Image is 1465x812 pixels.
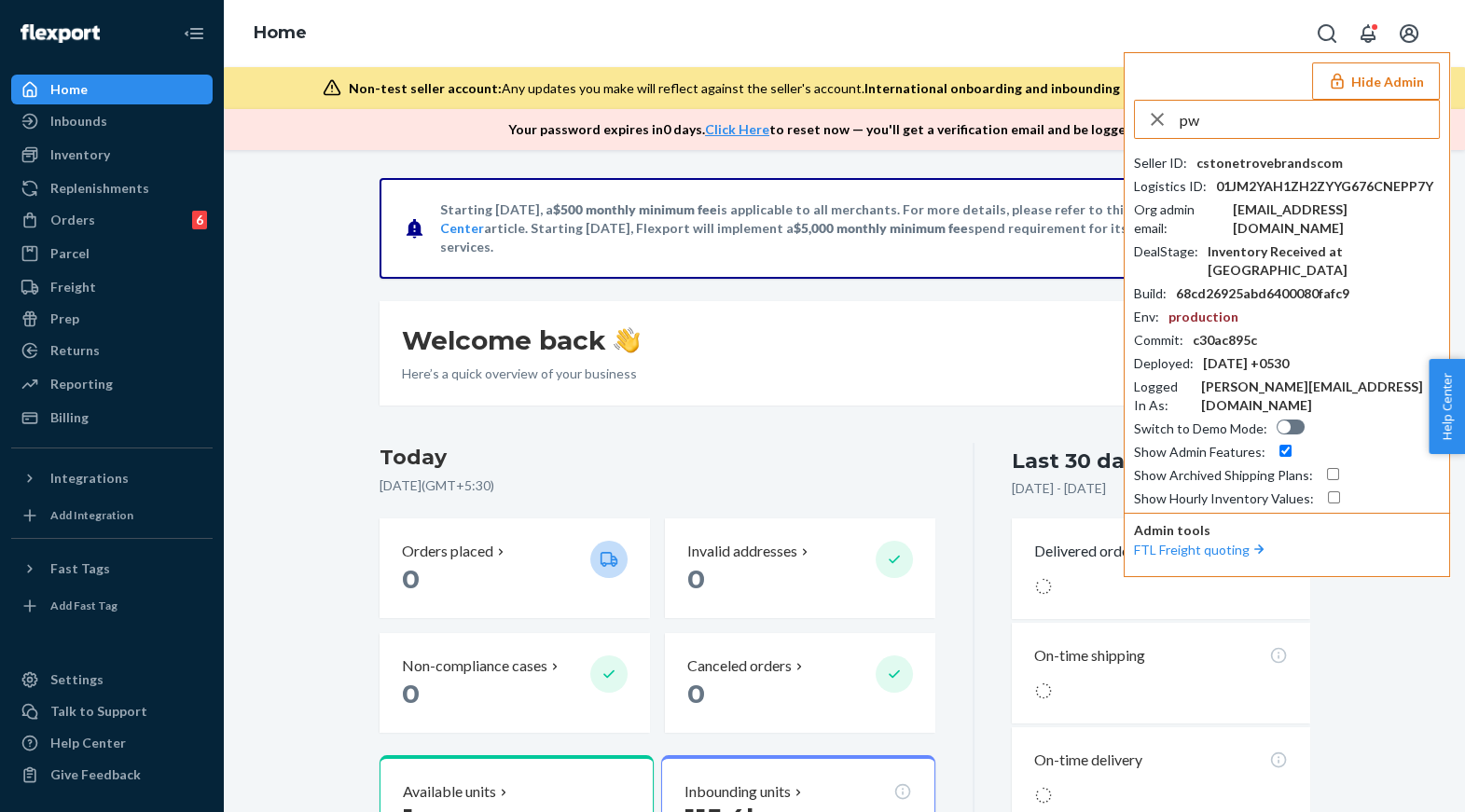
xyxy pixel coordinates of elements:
button: Open account menu [1390,15,1428,52]
button: Close Navigation [175,15,213,52]
div: Logistics ID : [1134,177,1207,196]
a: Talk to Support [11,696,213,726]
span: $5,000 monthly minimum fee [794,220,968,236]
div: Billing [50,408,89,427]
button: Integrations [11,463,213,493]
p: [DATE] ( GMT+5:30 ) [380,476,936,495]
div: Parcel [50,244,90,263]
a: Inbounds [11,106,213,136]
div: Reporting [50,375,113,393]
span: 0 [687,678,705,709]
span: 0 [687,563,705,595]
div: Inventory Received at [GEOGRAPHIC_DATA] [1208,242,1440,280]
div: 68cd26925abd6400080fafc9 [1176,284,1349,303]
div: Add Fast Tag [50,598,117,613]
div: Prep [50,310,79,328]
div: [PERSON_NAME][EMAIL_ADDRESS][DOMAIN_NAME] [1201,378,1440,415]
div: 01JM2YAH1ZH2ZYYG676CNEPP7Y [1216,177,1433,196]
button: Invalid addresses 0 [665,518,935,618]
p: Available units [403,781,496,803]
button: Hide Admin [1312,62,1440,100]
div: Show Archived Shipping Plans : [1134,466,1313,485]
p: On-time shipping [1034,645,1145,667]
div: Logged In As : [1134,378,1192,415]
a: Freight [11,272,213,302]
input: Search or paste seller ID [1180,101,1439,138]
button: Non-compliance cases 0 [380,633,650,733]
div: Freight [50,278,96,296]
div: [EMAIL_ADDRESS][DOMAIN_NAME] [1233,200,1440,238]
button: Orders placed 0 [380,518,650,618]
div: Inventory [50,145,110,164]
a: Reporting [11,369,213,399]
a: Billing [11,403,213,433]
a: Home [11,75,213,104]
div: Deployed : [1134,354,1194,373]
div: Build : [1134,284,1167,303]
div: Add Integration [50,507,133,523]
a: Prep [11,304,213,334]
div: Integrations [50,469,129,488]
div: Help Center [50,734,126,752]
button: Open Search Box [1308,15,1346,52]
div: Orders [50,211,95,229]
p: Non-compliance cases [402,655,547,677]
p: Your password expires in 0 days . to reset now — you'll get a verification email and be logged out. [508,120,1162,139]
a: Orders6 [11,205,213,235]
a: Home [254,22,307,43]
p: Inbounding units [684,781,791,803]
span: 0 [402,678,420,709]
a: FTL Freight quoting [1134,542,1268,557]
div: Settings [50,670,104,689]
button: Help Center [1429,359,1465,454]
p: Admin tools [1134,521,1440,540]
span: 0 [402,563,420,595]
div: Replenishments [50,179,149,198]
div: production [1168,308,1238,326]
button: Canceled orders 0 [665,633,935,733]
button: Delivered orders [1034,541,1156,562]
div: Commit : [1134,331,1183,350]
p: [DATE] - [DATE] [1012,479,1106,498]
a: Help Center [11,728,213,758]
a: Inventory [11,140,213,170]
img: hand-wave emoji [614,327,640,353]
button: Fast Tags [11,554,213,584]
ol: breadcrumbs [239,7,322,61]
p: On-time delivery [1034,750,1142,771]
p: Orders placed [402,541,493,562]
div: Fast Tags [50,559,110,578]
p: Here’s a quick overview of your business [402,365,640,383]
a: Settings [11,665,213,695]
div: Org admin email : [1134,200,1223,238]
p: Canceled orders [687,655,792,677]
div: cstonetrovebrandscom [1196,154,1343,172]
h3: Today [380,443,936,473]
div: DealStage : [1134,242,1198,261]
div: Last 30 days [1012,447,1148,475]
img: Flexport logo [21,24,100,43]
div: Show Hourly Inventory Values : [1134,489,1314,508]
div: [DATE] +0530 [1203,354,1289,373]
div: 6 [192,211,207,229]
div: Give Feedback [50,765,141,784]
div: Seller ID : [1134,154,1187,172]
div: Any updates you make will reflect against the seller's account. [349,79,1348,98]
div: Inbounds [50,112,107,131]
a: Replenishments [11,173,213,203]
p: Invalid addresses [687,541,797,562]
a: Returns [11,336,213,365]
span: International onboarding and inbounding may not work during impersonation. [864,80,1348,96]
a: Click Here [705,121,769,137]
span: $500 monthly minimum fee [553,201,717,217]
div: Home [50,80,88,99]
button: Open notifications [1349,15,1387,52]
div: Talk to Support [50,702,147,721]
span: Non-test seller account: [349,80,502,96]
div: Env : [1134,308,1159,326]
div: Returns [50,341,100,360]
a: Add Fast Tag [11,591,213,621]
div: Show Admin Features : [1134,443,1265,461]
